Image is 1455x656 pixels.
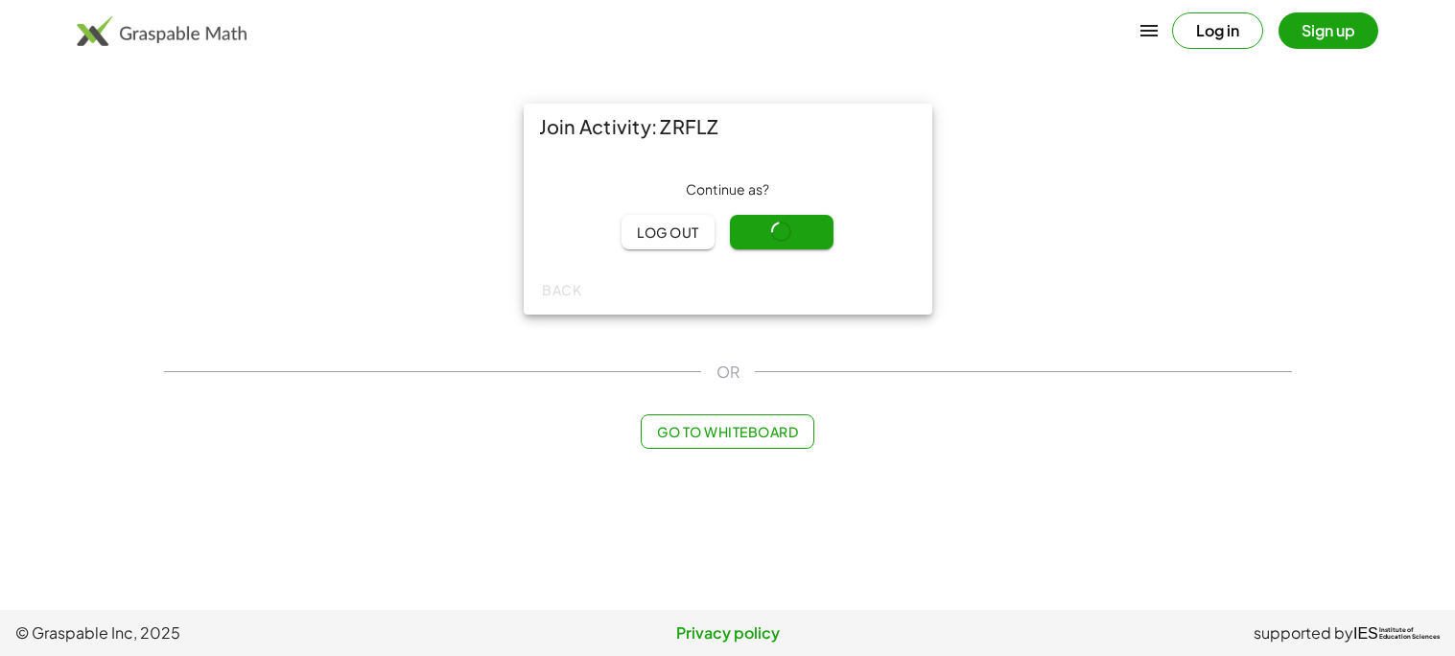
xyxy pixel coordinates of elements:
[657,423,798,440] span: Go to Whiteboard
[490,621,965,644] a: Privacy policy
[716,361,739,384] span: OR
[539,180,917,199] div: Continue as ?
[641,414,814,449] button: Go to Whiteboard
[637,223,699,241] span: Log out
[1254,621,1353,644] span: supported by
[524,104,932,150] div: Join Activity: ZRFLZ
[1353,621,1440,644] a: IESInstitute ofEducation Sciences
[1353,624,1378,643] span: IES
[1379,627,1440,641] span: Institute of Education Sciences
[1172,12,1263,49] button: Log in
[15,621,490,644] span: © Graspable Inc, 2025
[622,215,715,249] button: Log out
[1279,12,1378,49] button: Sign up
